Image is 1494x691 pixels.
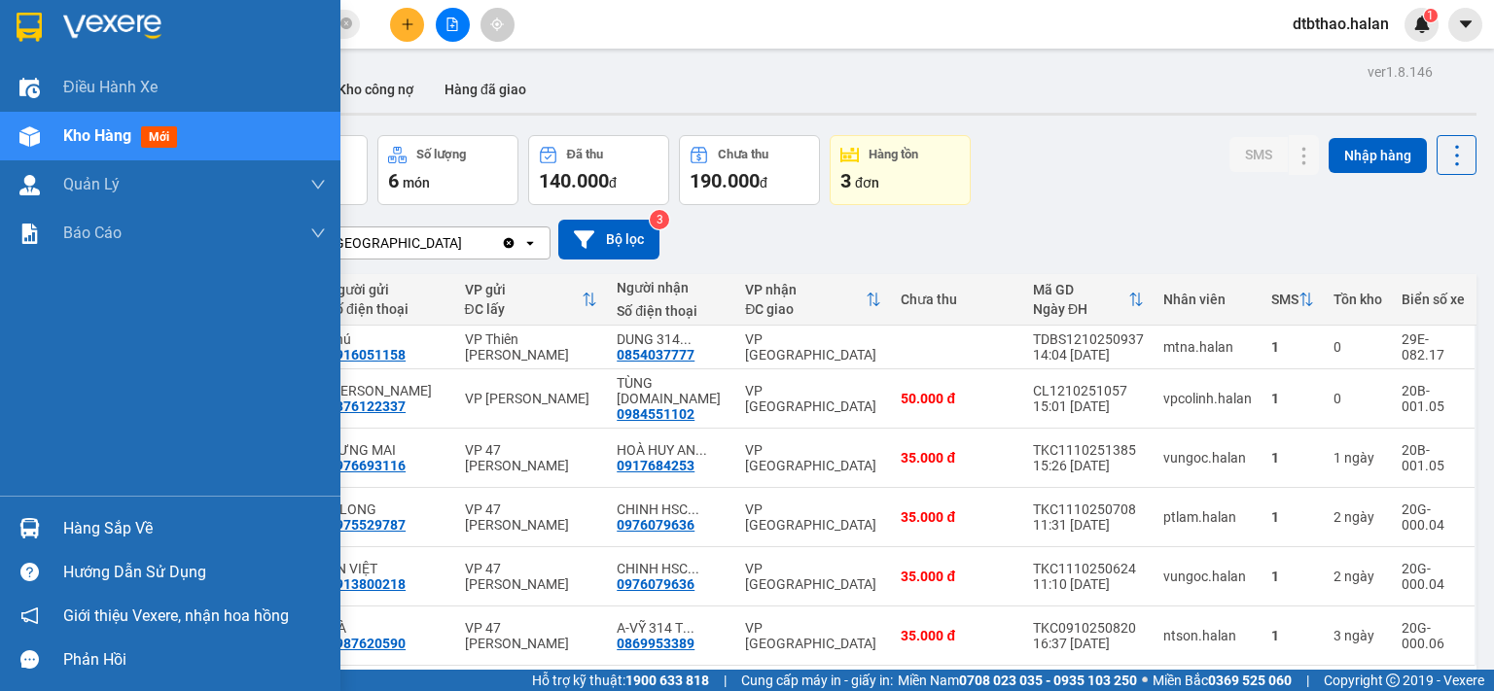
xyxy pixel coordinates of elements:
svg: open [522,235,538,251]
div: Ngày ĐH [1033,301,1128,317]
div: HÀ [328,620,445,636]
div: AN VIỆT [328,561,445,576]
div: HƯNG MAI [328,442,445,458]
div: 35.000 đ [901,569,1014,584]
span: ... [680,331,692,347]
div: ver 1.8.146 [1368,61,1433,83]
span: caret-down [1457,16,1475,33]
div: 20G-000.06 [1402,620,1465,651]
div: 0854037777 [617,347,694,363]
span: đơn [855,175,879,190]
img: warehouse-icon [19,175,40,195]
div: 0975529787 [328,517,406,533]
div: 0984551102 [617,406,694,422]
div: VP gửi [465,282,583,297]
button: file-add [436,8,470,42]
div: Hàng tồn [869,148,918,161]
div: Tồn kho [1334,292,1382,307]
button: Đã thu140.000đ [528,135,669,205]
th: Toggle SortBy [1262,274,1324,326]
div: MINH ĐỨC [328,383,445,398]
button: Chưa thu190.000đ [679,135,820,205]
div: 20B-001.05 [1402,442,1465,473]
span: món [403,175,430,190]
div: VP [GEOGRAPHIC_DATA] [745,561,881,592]
div: 0987620590 [328,636,406,651]
div: 15:01 [DATE] [1033,398,1144,414]
span: 190.000 [690,169,760,192]
img: warehouse-icon [19,518,40,538]
div: TÙNG 314.TC [617,375,726,406]
button: Hàng tồn3đơn [830,135,971,205]
span: Quản Lý [63,172,120,196]
div: VP [GEOGRAPHIC_DATA] [310,233,462,253]
span: Điều hành xe [63,75,158,99]
div: DUNG 314 T.CHINH [617,331,726,347]
div: Số điện thoại [617,303,726,319]
span: plus [401,17,414,31]
span: file-add [445,17,459,31]
div: Chưa thu [718,148,768,161]
span: 140.000 [539,169,609,192]
div: 2 [1334,569,1382,584]
span: dtbthao.halan [1277,12,1405,36]
div: TDBS1210250937 [1033,331,1144,347]
strong: 0369 525 060 [1208,673,1292,688]
div: VP nhận [745,282,866,297]
span: 6 [388,169,399,192]
div: vpcolinh.halan [1163,391,1252,406]
span: close-circle [340,16,352,34]
div: Người nhận [617,280,726,295]
span: | [1306,670,1309,691]
div: 1 [1271,569,1314,584]
div: 35.000 đ [901,628,1014,643]
span: Kho hàng [63,126,131,145]
img: warehouse-icon [19,78,40,98]
div: 1 [1271,509,1314,525]
div: HOÀ HUY ANH 314 TC [617,442,726,458]
button: Nhập hàng [1329,138,1427,173]
div: 1 [1271,391,1314,406]
div: 11:31 [DATE] [1033,517,1144,533]
div: Hàng sắp về [63,514,326,543]
div: 0376122337 [328,398,406,414]
div: VP [GEOGRAPHIC_DATA] [745,383,881,414]
div: 0869953389 [617,636,694,651]
div: 0976079636 [617,517,694,533]
div: 20B-001.05 [1402,383,1465,414]
div: ntson.halan [1163,628,1252,643]
div: VP 47 [PERSON_NAME] [465,442,598,473]
div: 0916051158 [328,347,406,363]
span: 1 [1427,9,1434,22]
span: Miền Nam [898,670,1137,691]
div: SMS [1271,292,1298,307]
div: Người gửi [328,282,445,297]
span: Hỗ trợ kỹ thuật: [532,670,709,691]
div: 0917684253 [617,458,694,473]
span: ... [688,501,699,517]
div: VP 47 [PERSON_NAME] [465,620,598,651]
strong: 1900 633 818 [625,673,709,688]
span: ⚪️ [1142,676,1148,684]
div: 50.000 đ [901,391,1014,406]
div: Nhân viên [1163,292,1252,307]
div: 20G-000.04 [1402,501,1465,533]
div: ptlam.halan [1163,509,1252,525]
div: 14:04 [DATE] [1033,347,1144,363]
div: phú [328,331,445,347]
div: vungoc.halan [1163,569,1252,584]
div: TKC0910250820 [1033,620,1144,636]
div: VP [PERSON_NAME] [465,391,598,406]
span: question-circle [20,563,39,581]
button: plus [390,8,424,42]
div: 0 [1334,339,1382,355]
span: mới [141,126,177,148]
span: 3 [840,169,851,192]
span: Giới thiệu Vexere, nhận hoa hồng [63,604,289,628]
div: 0913800218 [328,576,406,592]
img: warehouse-icon [19,126,40,147]
span: ngày [1344,628,1374,643]
div: VP [GEOGRAPHIC_DATA] [745,620,881,651]
button: Bộ lọc [558,220,659,259]
img: icon-new-feature [1413,16,1431,33]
